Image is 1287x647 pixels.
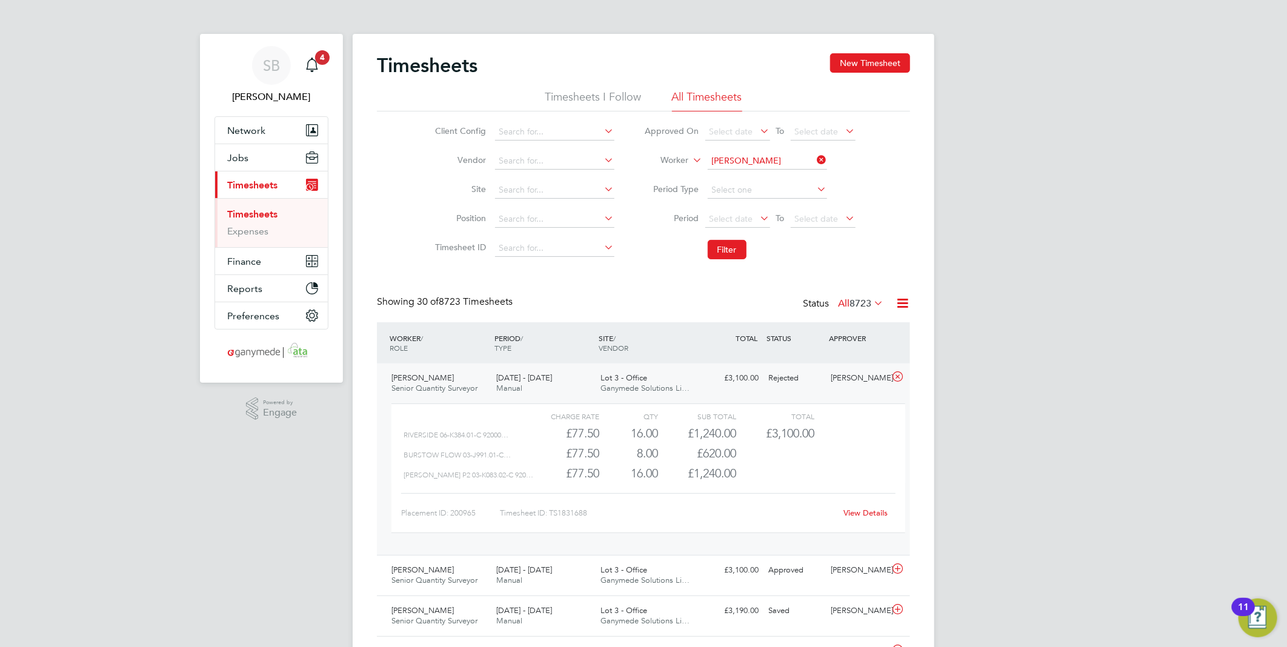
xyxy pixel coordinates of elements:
[521,443,599,463] div: £77.50
[491,327,596,359] div: PERIOD
[599,463,658,483] div: 16.00
[763,327,826,349] div: STATUS
[227,283,262,294] span: Reports
[658,443,736,463] div: £620.00
[645,184,699,194] label: Period Type
[601,605,648,615] span: Lot 3 - Office
[795,213,839,224] span: Select date
[200,34,343,383] nav: Main navigation
[404,431,508,439] span: Riverside 06-K384.01-C 92000…
[263,58,280,73] span: SB
[601,615,690,626] span: Ganymede Solutions Li…
[601,565,648,575] span: Lot 3 - Office
[520,333,523,343] span: /
[601,373,648,383] span: Lot 3 - Office
[315,50,330,65] span: 4
[826,601,890,621] div: [PERSON_NAME]
[763,368,826,388] div: Rejected
[710,213,753,224] span: Select date
[421,333,423,343] span: /
[736,333,757,343] span: TOTAL
[700,368,763,388] div: £3,100.00
[263,397,297,408] span: Powered by
[496,615,522,626] span: Manual
[391,373,454,383] span: [PERSON_NAME]
[215,90,328,104] span: Samantha Briggs
[710,126,753,137] span: Select date
[708,240,747,259] button: Filter
[634,154,689,167] label: Worker
[495,153,614,170] input: Search for...
[844,508,888,518] a: View Details
[496,565,552,575] span: [DATE] - [DATE]
[401,503,500,523] div: Placement ID: 200965
[773,123,788,139] span: To
[377,296,515,308] div: Showing
[672,90,742,111] li: All Timesheets
[763,560,826,580] div: Approved
[495,124,614,141] input: Search for...
[826,368,890,388] div: [PERSON_NAME]
[658,423,736,443] div: £1,240.00
[599,443,658,463] div: 8.00
[521,423,599,443] div: £77.50
[601,383,690,393] span: Ganymede Solutions Li…
[773,210,788,226] span: To
[700,601,763,621] div: £3,190.00
[432,125,487,136] label: Client Config
[417,296,513,308] span: 8723 Timesheets
[736,409,814,423] div: Total
[1239,599,1277,637] button: Open Resource Center, 11 new notifications
[263,408,297,418] span: Engage
[500,503,836,523] div: Timesheet ID: TS1831688
[495,240,614,257] input: Search for...
[227,256,261,267] span: Finance
[1238,607,1249,623] div: 11
[227,225,268,237] a: Expenses
[391,605,454,615] span: [PERSON_NAME]
[495,182,614,199] input: Search for...
[708,182,827,199] input: Select one
[227,152,248,164] span: Jobs
[432,154,487,165] label: Vendor
[246,397,298,420] a: Powered byEngage
[708,153,827,170] input: Search for...
[215,248,328,274] button: Finance
[596,327,701,359] div: SITE
[215,302,328,329] button: Preferences
[215,342,328,361] a: Go to home page
[496,373,552,383] span: [DATE] - [DATE]
[496,575,522,585] span: Manual
[850,297,871,310] span: 8723
[795,126,839,137] span: Select date
[215,198,328,247] div: Timesheets
[599,409,658,423] div: QTY
[215,144,328,171] button: Jobs
[432,242,487,253] label: Timesheet ID
[658,463,736,483] div: £1,240.00
[432,184,487,194] label: Site
[387,327,491,359] div: WORKER
[215,171,328,198] button: Timesheets
[521,409,599,423] div: Charge rate
[494,343,511,353] span: TYPE
[830,53,910,73] button: New Timesheet
[767,426,815,440] span: £3,100.00
[645,125,699,136] label: Approved On
[495,211,614,228] input: Search for...
[300,46,324,85] a: 4
[645,213,699,224] label: Period
[521,463,599,483] div: £77.50
[227,179,278,191] span: Timesheets
[404,451,511,459] span: Burstow Flow 03-J991.01-C…
[496,383,522,393] span: Manual
[227,208,278,220] a: Timesheets
[599,423,658,443] div: 16.00
[614,333,616,343] span: /
[227,125,265,136] span: Network
[545,90,642,111] li: Timesheets I Follow
[391,575,477,585] span: Senior Quantity Surveyor
[377,53,477,78] h2: Timesheets
[417,296,439,308] span: 30 of
[390,343,408,353] span: ROLE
